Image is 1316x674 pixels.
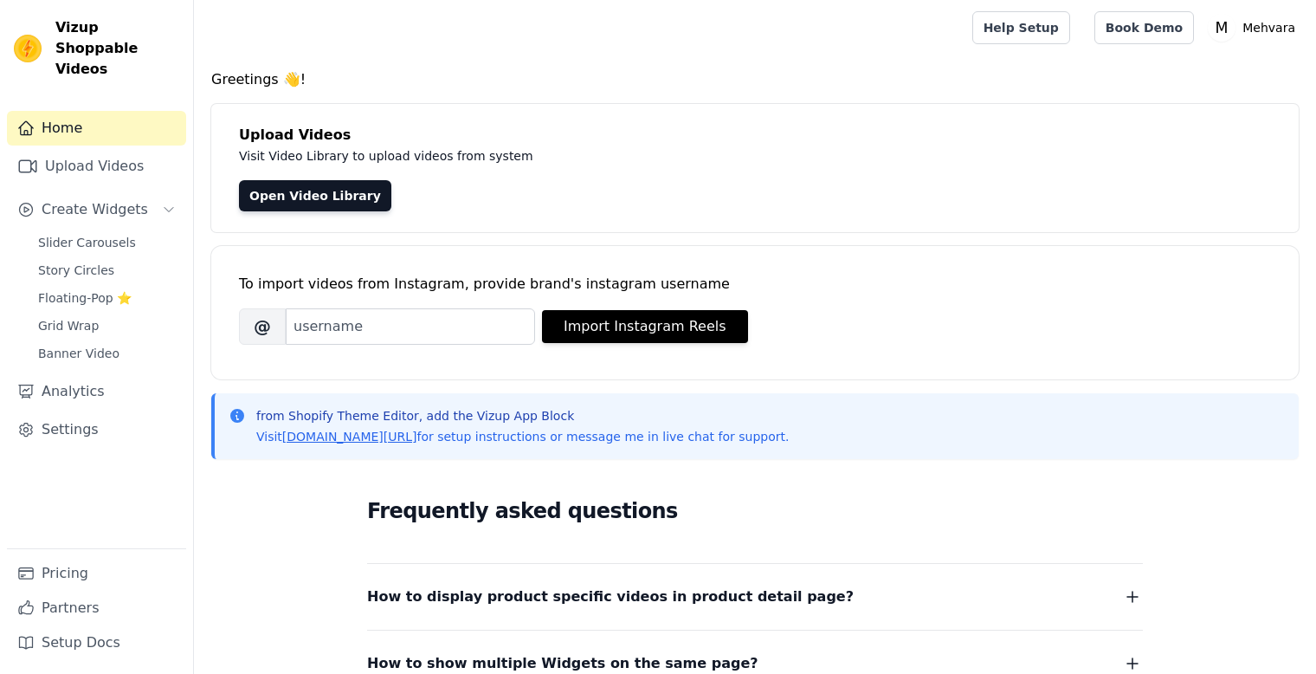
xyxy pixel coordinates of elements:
[7,591,186,625] a: Partners
[7,412,186,447] a: Settings
[55,17,179,80] span: Vizup Shoppable Videos
[1216,19,1229,36] text: M
[282,430,417,444] a: [DOMAIN_NAME][URL]
[542,310,748,343] button: Import Instagram Reels
[972,11,1070,44] a: Help Setup
[28,286,186,310] a: Floating-Pop ⭐
[367,585,854,609] span: How to display product specific videos in product detail page?
[38,234,136,251] span: Slider Carousels
[239,274,1271,295] div: To import videos from Instagram, provide brand's instagram username
[286,308,535,345] input: username
[239,308,286,345] span: @
[42,199,148,220] span: Create Widgets
[7,556,186,591] a: Pricing
[7,192,186,227] button: Create Widgets
[38,289,132,307] span: Floating-Pop ⭐
[256,407,789,424] p: from Shopify Theme Editor, add the Vizup App Block
[256,428,789,445] p: Visit for setup instructions or message me in live chat for support.
[211,69,1299,90] h4: Greetings 👋!
[1208,12,1302,43] button: M Mehvara
[28,258,186,282] a: Story Circles
[28,230,186,255] a: Slider Carousels
[239,180,391,211] a: Open Video Library
[28,341,186,366] a: Banner Video
[7,149,186,184] a: Upload Videos
[7,111,186,146] a: Home
[38,262,114,279] span: Story Circles
[7,374,186,409] a: Analytics
[1094,11,1194,44] a: Book Demo
[38,317,99,334] span: Grid Wrap
[239,146,1015,166] p: Visit Video Library to upload videos from system
[7,625,186,660] a: Setup Docs
[367,585,1143,609] button: How to display product specific videos in product detail page?
[28,314,186,338] a: Grid Wrap
[239,125,1271,146] h4: Upload Videos
[1235,12,1302,43] p: Mehvara
[38,345,119,362] span: Banner Video
[367,494,1143,528] h2: Frequently asked questions
[14,35,42,62] img: Vizup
